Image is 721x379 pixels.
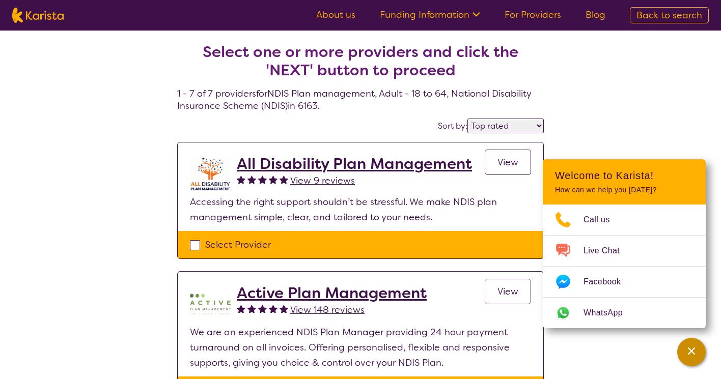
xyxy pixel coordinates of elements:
[543,298,706,328] a: Web link opens in a new tab.
[584,243,632,258] span: Live Chat
[543,159,706,328] div: Channel Menu
[555,186,694,194] p: How can we help you [DATE]?
[269,175,278,184] img: fullstar
[584,305,635,320] span: WhatsApp
[190,284,231,325] img: pypzb5qm7jexfhutod0x.png
[177,18,544,112] h4: 1 - 7 of 7 providers for NDIS Plan management , Adult - 18 to 64 , National Disability Insurance ...
[497,285,518,298] span: View
[237,304,245,313] img: fullstar
[247,175,256,184] img: fullstar
[584,212,622,227] span: Call us
[677,338,706,366] button: Channel Menu
[630,7,709,23] a: Back to search
[485,279,531,304] a: View
[258,175,267,184] img: fullstar
[380,9,480,21] a: Funding Information
[12,8,64,23] img: Karista logo
[247,304,256,313] img: fullstar
[190,325,531,370] p: We are an experienced NDIS Plan Manager providing 24 hour payment turnaround on all invoices. Off...
[190,194,531,225] p: Accessing the right support shouldn’t be stressful. We make NDIS plan management simple, clear, a...
[237,155,472,173] a: All Disability Plan Management
[280,175,288,184] img: fullstar
[269,304,278,313] img: fullstar
[505,9,561,21] a: For Providers
[290,302,365,317] a: View 148 reviews
[189,43,532,79] h2: Select one or more providers and click the 'NEXT' button to proceed
[438,121,467,131] label: Sort by:
[586,9,605,21] a: Blog
[280,304,288,313] img: fullstar
[555,169,694,182] h2: Welcome to Karista!
[290,173,355,188] a: View 9 reviews
[290,174,355,187] span: View 9 reviews
[290,304,365,316] span: View 148 reviews
[258,304,267,313] img: fullstar
[190,155,231,194] img: at5vqv0lot2lggohlylh.jpg
[636,9,702,21] span: Back to search
[316,9,355,21] a: About us
[237,284,427,302] a: Active Plan Management
[543,205,706,328] ul: Choose channel
[485,150,531,175] a: View
[497,156,518,168] span: View
[237,175,245,184] img: fullstar
[584,274,633,289] span: Facebook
